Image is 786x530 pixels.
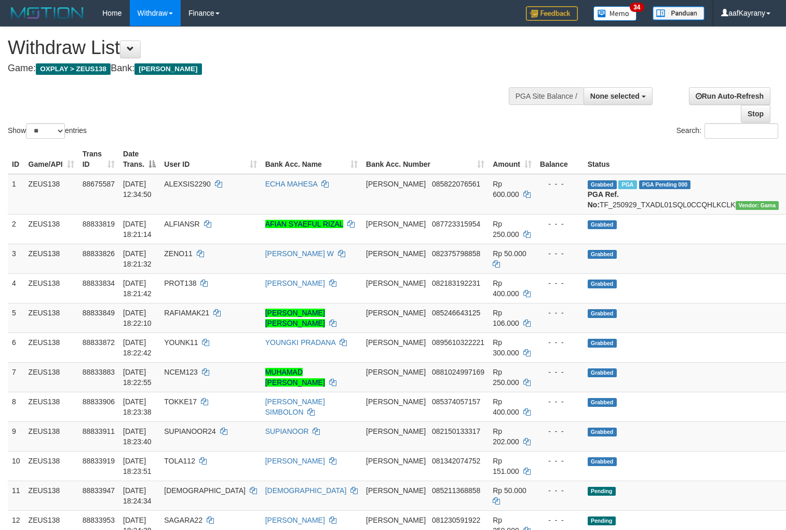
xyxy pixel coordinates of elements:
[123,398,152,416] span: [DATE] 18:23:38
[584,144,783,174] th: Status
[526,6,578,21] img: Feedback.jpg
[493,220,519,239] span: Rp 250.000
[590,92,640,100] span: None selected
[432,249,480,258] span: Copy 082375798858 to clipboard
[123,368,152,387] span: [DATE] 18:22:55
[493,457,519,475] span: Rp 151.000
[366,309,426,317] span: [PERSON_NAME]
[8,214,24,244] td: 2
[536,144,584,174] th: Balance
[265,220,343,228] a: AFIAN SYAEFUL RIZAL
[540,248,579,259] div: - - -
[618,180,636,189] span: Marked by aafpengsreynich
[432,309,480,317] span: Copy 085246643125 to clipboard
[164,457,195,465] span: TOLA112
[588,487,616,496] span: Pending
[164,309,209,317] span: RAFIAMAK21
[362,144,489,174] th: Bank Acc. Number: activate to sort column ascending
[8,451,24,481] td: 10
[588,309,617,318] span: Grabbed
[164,427,216,435] span: SUPIANOOR24
[366,220,426,228] span: [PERSON_NAME]
[8,303,24,333] td: 5
[366,180,426,188] span: [PERSON_NAME]
[493,249,526,258] span: Rp 50.000
[265,338,335,347] a: YOUNGKI PRADANA
[164,338,198,347] span: YOUNK11
[164,398,197,406] span: TOKKE17
[265,180,317,188] a: ECHA MAHESA
[8,481,24,510] td: 11
[164,368,198,376] span: NCEM123
[588,280,617,288] span: Grabbed
[8,144,24,174] th: ID
[588,250,617,259] span: Grabbed
[493,180,519,198] span: Rp 600.000
[588,516,616,525] span: Pending
[123,180,152,198] span: [DATE] 12:34:50
[123,338,152,357] span: [DATE] 18:22:42
[540,396,579,407] div: - - -
[432,398,480,406] span: Copy 085374057157 to clipboard
[584,174,783,215] td: TF_250929_TXADL01SQL0CCQHLKCLK
[123,457,152,475] span: [DATE] 18:23:51
[24,303,78,333] td: ZEUS138
[78,144,119,174] th: Trans ID: activate to sort column ascending
[630,3,644,12] span: 34
[493,427,519,446] span: Rp 202.000
[24,392,78,421] td: ZEUS138
[8,333,24,362] td: 6
[83,180,115,188] span: 88675587
[489,144,536,174] th: Amount: activate to sort column ascending
[265,398,325,416] a: [PERSON_NAME] SIMBOLON
[119,144,160,174] th: Date Trans.: activate to sort column descending
[123,279,152,298] span: [DATE] 18:21:42
[265,457,325,465] a: [PERSON_NAME]
[366,486,426,495] span: [PERSON_NAME]
[160,144,261,174] th: User ID: activate to sort column ascending
[24,144,78,174] th: Game/API: activate to sort column ascending
[639,180,691,189] span: PGA Pending
[83,279,115,287] span: 88833834
[265,249,334,258] a: [PERSON_NAME] W
[8,37,513,58] h1: Withdraw List
[265,368,325,387] a: MUHAMAD [PERSON_NAME]
[366,249,426,258] span: [PERSON_NAME]
[26,123,65,139] select: Showentries
[24,273,78,303] td: ZEUS138
[653,6,704,20] img: panduan.png
[432,338,484,347] span: Copy 0895610322221 to clipboard
[24,214,78,244] td: ZEUS138
[689,87,770,105] a: Run Auto-Refresh
[509,87,584,105] div: PGA Site Balance /
[588,368,617,377] span: Grabbed
[540,367,579,377] div: - - -
[8,362,24,392] td: 7
[164,486,246,495] span: [DEMOGRAPHIC_DATA]
[24,362,78,392] td: ZEUS138
[540,179,579,189] div: - - -
[83,457,115,465] span: 88833919
[8,63,513,74] h4: Game: Bank:
[265,309,325,327] a: [PERSON_NAME] [PERSON_NAME]
[83,368,115,376] span: 88833883
[432,220,480,228] span: Copy 087723315954 to clipboard
[164,180,211,188] span: ALEXSIS2290
[24,244,78,273] td: ZEUS138
[588,339,617,348] span: Grabbed
[123,427,152,446] span: [DATE] 18:23:40
[540,426,579,436] div: - - -
[493,338,519,357] span: Rp 300.000
[83,309,115,317] span: 88833849
[366,279,426,287] span: [PERSON_NAME]
[540,219,579,229] div: - - -
[493,368,519,387] span: Rp 250.000
[588,457,617,466] span: Grabbed
[366,338,426,347] span: [PERSON_NAME]
[540,337,579,348] div: - - -
[24,174,78,215] td: ZEUS138
[24,421,78,451] td: ZEUS138
[366,427,426,435] span: [PERSON_NAME]
[540,485,579,496] div: - - -
[123,309,152,327] span: [DATE] 18:22:10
